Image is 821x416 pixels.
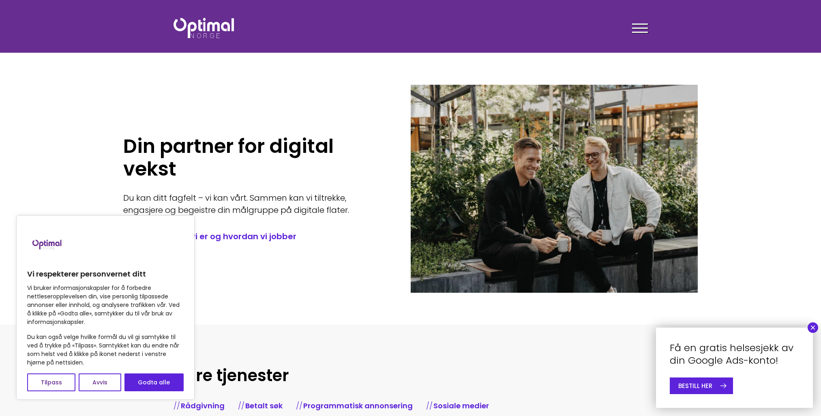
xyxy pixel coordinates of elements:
a: Programmatisk annonsering [303,401,413,411]
a: Sosiale medier [433,401,489,411]
a: Rådgivning [181,401,225,411]
button: Godta alle [124,373,184,391]
div: Vi respekterer personvernet ditt [16,215,195,400]
p: Vi bruker informasjonskapsler for å forbedre nettleseropplevelsen din, vise personlig tilpassede ... [27,284,184,326]
img: Brand logo [27,224,68,264]
h2: Våre tjenester [174,365,648,386]
h1: Din partner for digital vekst [123,135,386,180]
button: Avvis [79,373,121,391]
button: Close [808,322,818,333]
p: Du kan også velge hvilke formål du vil gi samtykke til ved å trykke på «Tilpass». Samtykket kan d... [27,333,184,367]
a: BESTILL HER [670,377,733,394]
a: Betalt søk [245,401,283,411]
button: Tilpass [27,373,75,391]
h4: Få en gratis helsesjekk av din Google Ads-konto! [670,341,799,367]
p: Vi respekterer personvernet ditt [27,269,184,279]
p: Du kan ditt fagfelt – vi kan vårt. Sammen kan vi tiltrekke, engasjere og begeistre din målgruppe ... [123,192,386,216]
a: // Les om hvem vi er og hvordan vi jobber [123,231,386,242]
img: Optimal Norge [174,18,234,38]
